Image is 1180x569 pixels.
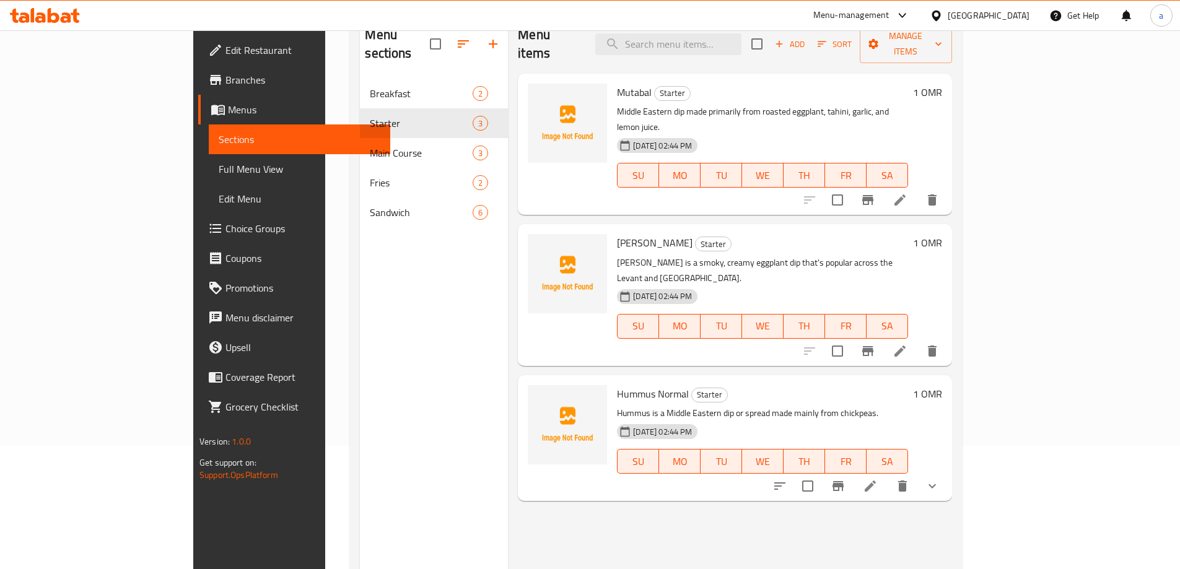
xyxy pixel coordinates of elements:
button: MO [659,163,701,188]
div: Main Course3 [360,138,508,168]
div: Starter [691,388,728,402]
span: [DATE] 02:44 PM [628,290,697,302]
span: 3 [473,118,487,129]
span: Select to update [824,338,850,364]
span: 1.0.0 [232,433,251,450]
button: Sort [815,35,855,54]
span: TH [789,453,820,471]
span: Sections [219,132,380,147]
button: MO [659,449,701,474]
a: Menus [198,95,390,124]
span: Coupons [225,251,380,266]
span: Select section [744,31,770,57]
button: Branch-specific-item [853,185,883,215]
p: Middle Eastern dip made primarily from roasted eggplant, tahini, garlic, and lemon juice. [617,104,908,135]
div: Starter3 [360,108,508,138]
button: WE [742,314,784,339]
span: FR [830,317,862,335]
h6: 1 OMR [913,84,942,101]
button: WE [742,163,784,188]
span: TH [789,317,820,335]
span: Breakfast [370,86,473,101]
span: Starter [655,86,690,100]
span: TH [789,167,820,185]
button: Manage items [860,25,952,63]
span: TU [706,317,737,335]
button: FR [825,163,867,188]
div: items [473,205,488,220]
button: Branch-specific-item [823,471,853,501]
span: Starter [370,116,473,131]
span: Hummus Normal [617,384,689,403]
span: MO [664,167,696,185]
div: items [473,175,488,190]
span: FR [830,453,862,471]
button: TH [784,449,825,474]
a: Coverage Report [198,362,390,392]
span: a [1159,9,1163,22]
button: Branch-specific-item [853,336,883,366]
span: Manage items [870,28,942,59]
span: SA [872,453,903,471]
button: delete [917,185,947,215]
div: Sandwich6 [360,198,508,227]
button: sort-choices [765,471,795,501]
a: Promotions [198,273,390,303]
div: Starter [695,237,732,251]
span: 2 [473,88,487,100]
span: Get support on: [199,454,256,471]
div: Menu-management [813,8,889,23]
button: TH [784,314,825,339]
span: MO [664,453,696,471]
span: Add [773,37,806,51]
h2: Menu sections [365,25,430,63]
div: items [473,146,488,160]
button: Add section [478,29,508,59]
button: delete [917,336,947,366]
span: Main Course [370,146,473,160]
span: Mutabal [617,83,652,102]
span: TU [706,167,737,185]
button: delete [888,471,917,501]
button: TU [701,163,742,188]
button: SU [617,314,659,339]
span: Branches [225,72,380,87]
button: TU [701,449,742,474]
button: show more [917,471,947,501]
a: Support.OpsPlatform [199,467,278,483]
button: FR [825,314,867,339]
img: Mutabal [528,84,607,163]
span: TU [706,453,737,471]
span: Edit Menu [219,191,380,206]
span: 2 [473,177,487,189]
span: Menu disclaimer [225,310,380,325]
span: Select all sections [422,31,448,57]
a: Coupons [198,243,390,273]
h2: Menu items [518,25,580,63]
span: Coverage Report [225,370,380,384]
span: Version: [199,433,230,450]
button: WE [742,449,784,474]
a: Upsell [198,332,390,362]
span: WE [747,453,779,471]
img: Baba Ghanoush [528,234,607,313]
a: Edit Menu [209,184,390,214]
p: Hummus is a Middle Eastern dip or spread made mainly from chickpeas. [617,406,908,421]
span: Menus [228,102,380,117]
button: SA [867,163,908,188]
div: [GEOGRAPHIC_DATA] [948,9,1029,22]
span: Sort [818,37,852,51]
button: SA [867,449,908,474]
span: 3 [473,147,487,159]
span: [PERSON_NAME] [617,233,693,252]
span: Promotions [225,280,380,295]
span: Add item [770,35,810,54]
span: WE [747,317,779,335]
div: Fries2 [360,168,508,198]
a: Sections [209,124,390,154]
span: SU [623,167,654,185]
div: Starter [654,86,691,101]
button: Add [770,35,810,54]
